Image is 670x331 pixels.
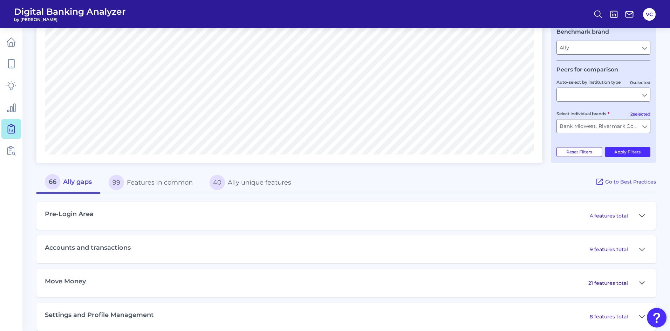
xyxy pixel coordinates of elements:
span: 99 [109,175,124,190]
button: VC [643,8,656,21]
p: 4 features total [590,213,628,219]
span: Digital Banking Analyzer [14,6,126,17]
button: Reset Filters [556,147,602,157]
legend: Peers for comparison [556,66,618,73]
legend: Benchmark brand [556,28,609,35]
button: 99Features in common [100,171,201,194]
button: 66Ally gaps [36,171,100,194]
p: 9 features total [590,246,628,253]
h3: Pre-Login Area [45,211,94,218]
p: 21 features total [588,280,628,286]
span: by [PERSON_NAME] [14,17,126,22]
span: Go to Best Practices [605,179,656,185]
h3: Settings and Profile Management [45,311,154,319]
button: Apply Filters [605,147,651,157]
span: 66 [45,174,60,189]
span: 40 [210,175,225,190]
h3: Move Money [45,278,86,285]
h3: Accounts and transactions [45,244,131,252]
p: 8 features total [590,313,628,320]
label: Select individual brands [556,111,609,116]
a: Go to Best Practices [595,171,656,193]
label: Auto-select by institution type [556,80,621,85]
button: 40Ally unique features [201,171,300,194]
button: Open Resource Center [647,308,666,327]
